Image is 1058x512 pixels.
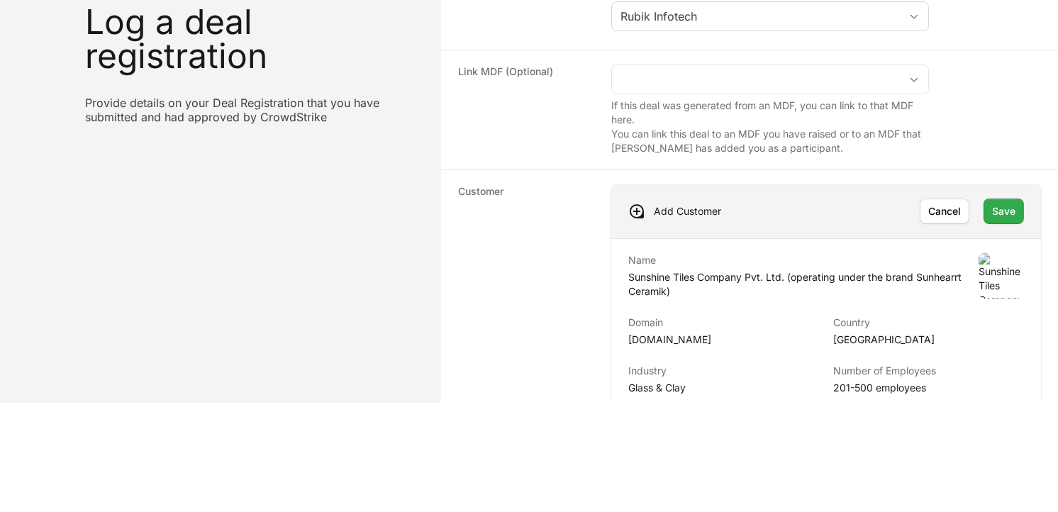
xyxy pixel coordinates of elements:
dt: Link MDF (Optional) [458,65,594,155]
p: Name [628,253,964,267]
p: If this deal was generated from an MDF, you can link to that MDF here. You can link this deal to ... [611,99,929,155]
p: 201-500 employees [833,381,1024,395]
p: Domain [628,316,819,330]
p: Industry [628,364,819,378]
p: Add Customer [654,204,721,218]
p: Glass & Clay [628,381,819,395]
div: Open [900,65,928,94]
span: Cancel [928,203,961,220]
button: Save [984,199,1024,224]
p: Number of Employees [833,364,1024,378]
p: Country [833,316,1024,330]
button: Cancel [920,199,969,224]
div: Open [900,2,928,30]
p: Provide details on your Deal Registration that you have submitted and had approved by CrowdStrike [85,96,424,124]
img: Sunshine Tiles Company Pvt. Ltd. (operating under the brand Sunhearrt Ceramik) [979,253,1024,299]
h1: Log a deal registration [85,5,424,73]
p: [GEOGRAPHIC_DATA] [833,333,1024,347]
p: Sunshine Tiles Company Pvt. Ltd. (operating under the brand Sunhearrt Ceramik) [628,270,964,299]
span: Save [992,203,1015,220]
p: [DOMAIN_NAME] [628,333,819,347]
